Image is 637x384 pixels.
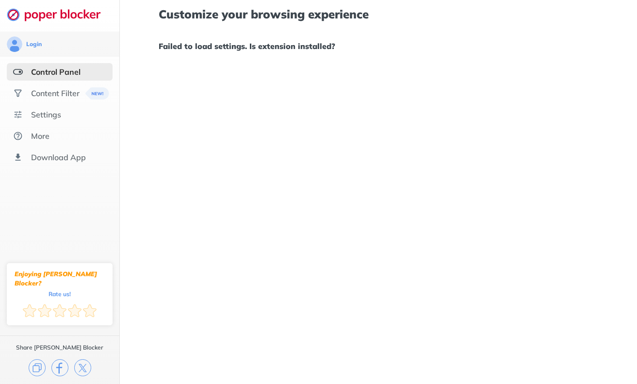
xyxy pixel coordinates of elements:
[31,152,86,162] div: Download App
[13,67,23,77] img: features-selected.svg
[13,131,23,141] img: about.svg
[31,110,61,119] div: Settings
[26,40,42,48] div: Login
[29,359,46,376] img: copy.svg
[51,359,68,376] img: facebook.svg
[16,344,103,351] div: Share [PERSON_NAME] Blocker
[31,88,80,98] div: Content Filter
[85,87,109,100] img: menuBanner.svg
[74,359,91,376] img: x.svg
[7,8,111,21] img: logo-webpage.svg
[31,67,81,77] div: Control Panel
[159,8,598,20] h1: Customize your browsing experience
[13,152,23,162] img: download-app.svg
[7,36,22,52] img: avatar.svg
[13,88,23,98] img: social.svg
[159,40,598,52] h1: Failed to load settings. Is extension installed?
[49,292,71,296] div: Rate us!
[31,131,49,141] div: More
[13,110,23,119] img: settings.svg
[15,269,105,288] div: Enjoying [PERSON_NAME] Blocker?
